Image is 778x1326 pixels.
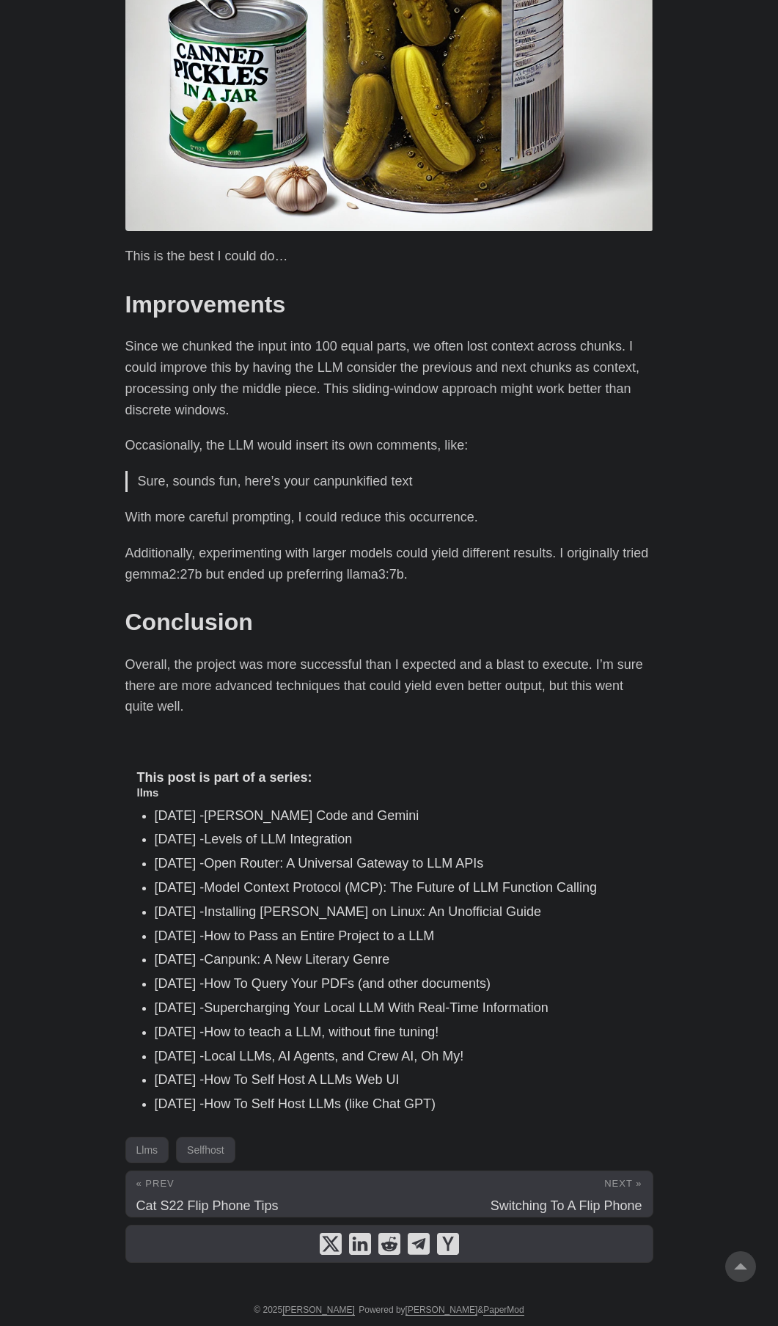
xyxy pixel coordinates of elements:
li: [DATE] - [155,1046,642,1067]
a: How To Self Host A LLMs Web UI [204,1072,399,1087]
a: Canpunk: A New Literary Genre [204,952,389,967]
p: Sure, sounds fun, here’s your canpunkified text [138,471,643,492]
li: [DATE] - [155,1022,642,1043]
li: [DATE] - [155,829,642,850]
li: [DATE] - [155,1094,642,1115]
a: share Canpunk: A New Literary Genre on reddit [378,1233,400,1255]
span: Powered by & [359,1305,524,1315]
p: Additionally, experimenting with larger models could yield different results. I originally tried ... [125,543,653,585]
a: How to Pass an Entire Project to a LLM [204,928,434,943]
a: PaperMod [483,1305,524,1316]
a: How To Query Your PDFs (and other documents) [204,976,491,991]
li: [DATE] - [155,949,642,970]
a: llms [137,786,159,799]
h2: Improvements [125,290,653,318]
a: [PERSON_NAME] Code and Gemini [204,808,419,823]
h4: This post is part of a series: [137,770,642,786]
span: Cat S22 Flip Phone Tips [136,1198,279,1213]
h2: Conclusion [125,608,653,636]
a: Local LLMs, AI Agents, and Crew AI, Oh My! [204,1049,463,1063]
span: « Prev [136,1178,175,1189]
a: Next » Switching To A Flip Phone [389,1171,653,1217]
a: Open Router: A Universal Gateway to LLM APIs [204,856,483,871]
li: [DATE] - [155,805,642,827]
p: This is the best I could do… [125,246,653,267]
p: With more careful prompting, I could reduce this occurrence. [125,507,653,528]
p: Since we chunked the input into 100 equal parts, we often lost context across chunks. I could imp... [125,336,653,420]
li: [DATE] - [155,1069,642,1091]
span: © 2025 [254,1305,355,1315]
a: share Canpunk: A New Literary Genre on x [320,1233,342,1255]
a: How to teach a LLM, without fine tuning! [204,1025,438,1039]
a: Installing [PERSON_NAME] on Linux: An Unofficial Guide [204,904,541,919]
a: « Prev Cat S22 Flip Phone Tips [126,1171,389,1217]
a: Llms [125,1137,169,1163]
li: [DATE] - [155,853,642,874]
a: go to top [725,1251,756,1282]
a: Levels of LLM Integration [204,832,352,846]
a: share Canpunk: A New Literary Genre on linkedin [349,1233,371,1255]
li: [DATE] - [155,901,642,923]
a: Selfhost [176,1137,235,1163]
a: Supercharging Your Local LLM With Real-Time Information [204,1000,548,1015]
a: Model Context Protocol (MCP): The Future of LLM Function Calling [204,880,597,895]
a: [PERSON_NAME] [282,1305,355,1316]
span: Next » [604,1178,642,1189]
a: [PERSON_NAME] [405,1305,478,1316]
li: [DATE] - [155,877,642,898]
a: share Canpunk: A New Literary Genre on telegram [408,1233,430,1255]
a: share Canpunk: A New Literary Genre on ycombinator [437,1233,459,1255]
p: Overall, the project was more successful than I expected and a blast to execute. I’m sure there a... [125,654,653,717]
li: [DATE] - [155,997,642,1019]
li: [DATE] - [155,926,642,947]
a: How To Self Host LLMs (like Chat GPT) [204,1096,436,1111]
p: Occasionally, the LLM would insert its own comments, like: [125,435,653,456]
li: [DATE] - [155,973,642,994]
span: Switching To A Flip Phone [491,1198,642,1213]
